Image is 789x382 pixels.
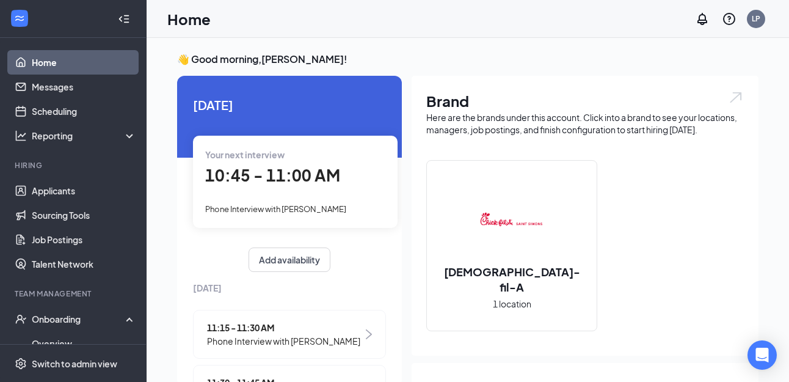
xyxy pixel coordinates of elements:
svg: Analysis [15,130,27,142]
div: Reporting [32,130,137,142]
div: Switch to admin view [32,358,117,370]
span: 11:15 - 11:30 AM [207,321,360,334]
a: Messages [32,75,136,99]
span: [DATE] [193,95,386,114]
svg: Settings [15,358,27,370]
img: Chick-fil-A [473,181,551,259]
div: LP [752,13,760,24]
svg: QuestionInfo [722,12,736,26]
a: Scheduling [32,99,136,123]
h2: [DEMOGRAPHIC_DATA]-fil-A [427,264,597,295]
svg: WorkstreamLogo [13,12,26,24]
span: Phone Interview with [PERSON_NAME] [205,204,346,214]
span: Your next interview [205,149,285,160]
svg: Notifications [695,12,710,26]
img: open.6027fd2a22e1237b5b06.svg [728,90,744,105]
div: Hiring [15,160,134,171]
div: Here are the brands under this account. Click into a brand to see your locations, managers, job p... [426,111,744,136]
a: Home [32,50,136,75]
svg: UserCheck [15,313,27,325]
svg: Collapse [118,13,130,25]
button: Add availability [249,248,330,272]
span: [DATE] [193,281,386,295]
span: 10:45 - 11:00 AM [205,165,340,185]
h1: Brand [426,90,744,111]
a: Job Postings [32,227,136,252]
a: Sourcing Tools [32,203,136,227]
div: Onboarding [32,313,126,325]
h3: 👋 Good morning, [PERSON_NAME] ! [177,53,758,66]
span: Phone Interview with [PERSON_NAME] [207,334,360,348]
a: Overview [32,331,136,356]
a: Applicants [32,178,136,203]
div: Open Intercom Messenger [747,340,777,370]
a: Talent Network [32,252,136,276]
div: Team Management [15,288,134,299]
span: 1 location [493,297,531,310]
h1: Home [167,9,211,29]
